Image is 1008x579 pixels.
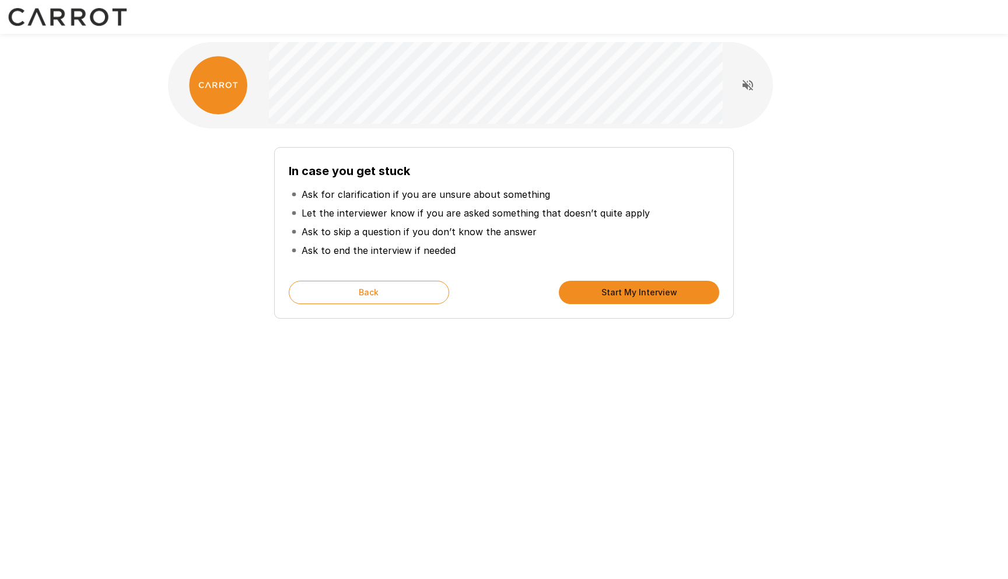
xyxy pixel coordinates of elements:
button: Back [289,281,449,304]
button: Start My Interview [559,281,719,304]
img: carrot_logo.png [189,56,247,114]
p: Let the interviewer know if you are asked something that doesn’t quite apply [302,206,650,220]
button: Read questions aloud [736,74,759,97]
b: In case you get stuck [289,164,410,178]
p: Ask for clarification if you are unsure about something [302,187,550,201]
p: Ask to end the interview if needed [302,243,456,257]
p: Ask to skip a question if you don’t know the answer [302,225,537,239]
